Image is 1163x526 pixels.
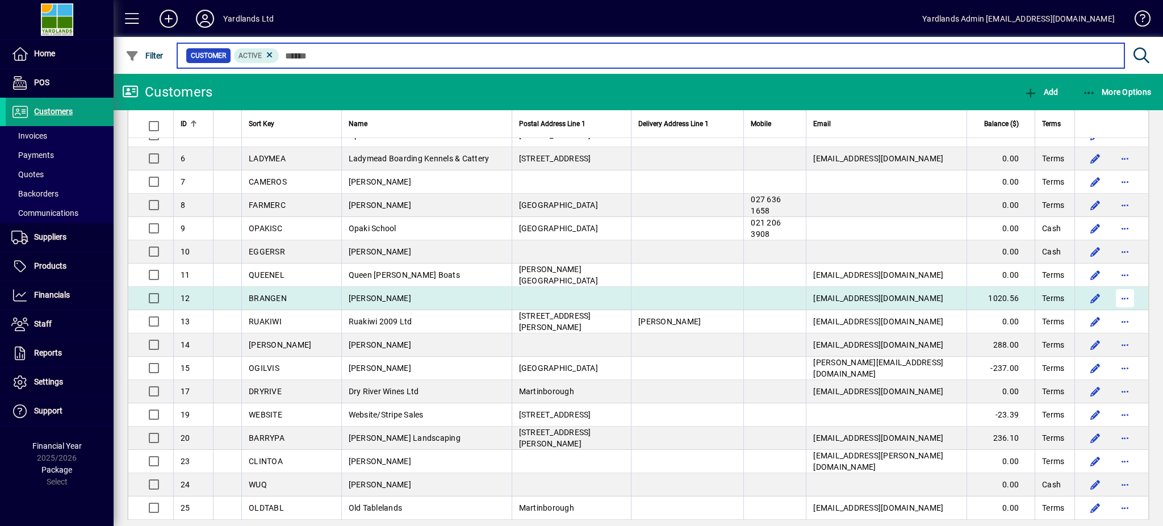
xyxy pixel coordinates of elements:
button: More options [1116,499,1134,517]
span: Financials [34,290,70,299]
span: 14 [181,340,190,349]
span: [PERSON_NAME] [349,177,411,186]
span: [PERSON_NAME] [349,364,411,373]
span: [EMAIL_ADDRESS][DOMAIN_NAME] [813,270,943,279]
span: Balance ($) [984,118,1019,130]
div: Yardlands Ltd [223,10,274,28]
span: [PERSON_NAME] [249,340,311,349]
span: Suppliers [34,232,66,241]
button: Edit [1086,499,1105,517]
span: [EMAIL_ADDRESS][DOMAIN_NAME] [813,294,943,303]
span: WEBSITE [249,410,282,419]
span: CLINTOA [249,457,283,466]
span: Settings [34,377,63,386]
button: More options [1116,336,1134,354]
span: Queen [PERSON_NAME] Boats [349,270,460,279]
span: [GEOGRAPHIC_DATA] [519,201,598,210]
td: -237.00 [967,357,1035,380]
button: Edit [1086,243,1105,261]
span: Staff [34,319,52,328]
span: [EMAIL_ADDRESS][DOMAIN_NAME] [813,154,943,163]
a: Products [6,252,114,281]
span: 027 636 1658 [751,195,781,215]
span: 6 [181,154,185,163]
span: Terms [1042,502,1064,514]
span: 17 [181,387,190,396]
span: Home [34,49,55,58]
span: Customers [34,107,73,116]
span: Postal Address Line 1 [519,118,585,130]
td: -23.39 [967,403,1035,427]
td: 1020.56 [967,287,1035,310]
span: [EMAIL_ADDRESS][DOMAIN_NAME] [813,317,943,326]
button: More options [1116,266,1134,284]
span: Terms [1042,316,1064,327]
button: More options [1116,312,1134,331]
span: 9 [181,224,185,233]
span: Name [349,118,367,130]
span: [EMAIL_ADDRESS][DOMAIN_NAME] [813,433,943,442]
span: WUQ [249,480,267,489]
td: 0.00 [967,264,1035,287]
button: Edit [1086,266,1105,284]
span: EGGERSR [249,247,285,256]
button: Filter [123,45,166,66]
button: More options [1116,243,1134,261]
button: Edit [1086,289,1105,307]
span: Sort Key [249,118,274,130]
td: 0.00 [967,170,1035,194]
button: More options [1116,149,1134,168]
span: Cash [1042,246,1061,257]
span: Terms [1042,118,1061,130]
td: 0.00 [967,147,1035,170]
span: 12 [181,294,190,303]
span: Payments [11,151,54,160]
span: Opaki School [349,224,396,233]
button: Edit [1086,196,1105,214]
a: Backorders [6,184,114,203]
button: Edit [1086,336,1105,354]
span: [PERSON_NAME][GEOGRAPHIC_DATA] [519,265,598,285]
span: [EMAIL_ADDRESS][DOMAIN_NAME] [813,503,943,512]
span: BRANGEN [249,294,287,303]
span: 11 [181,270,190,279]
span: Terms [1042,199,1064,211]
a: POS [6,69,114,97]
span: Quotes [11,170,44,179]
button: Edit [1086,382,1105,400]
span: 20 [181,433,190,442]
td: 0.00 [967,310,1035,333]
td: 0.00 [967,217,1035,240]
button: Add [150,9,187,29]
button: More options [1116,429,1134,447]
span: [EMAIL_ADDRESS][DOMAIN_NAME] [813,387,943,396]
td: 0.00 [967,450,1035,473]
span: ID [181,118,187,130]
span: Terms [1042,269,1064,281]
span: Terms [1042,409,1064,420]
span: [EMAIL_ADDRESS][DOMAIN_NAME] [813,340,943,349]
a: Financials [6,281,114,310]
span: [PERSON_NAME] [638,317,701,326]
span: Martinborough [519,503,574,512]
div: ID [181,118,206,130]
span: OGILVIS [249,364,279,373]
button: Edit [1086,173,1105,191]
td: 0.00 [967,380,1035,403]
span: Terms [1042,362,1064,374]
span: 8 [181,201,185,210]
div: Name [349,118,505,130]
span: DRYRIVE [249,387,282,396]
button: More Options [1080,82,1154,102]
span: Ruakiwi 2009 Ltd [349,317,412,326]
span: [PERSON_NAME] [349,294,411,303]
a: Payments [6,145,114,165]
button: Edit [1086,429,1105,447]
button: Profile [187,9,223,29]
a: Support [6,397,114,425]
span: Terms [1042,339,1064,350]
span: [GEOGRAPHIC_DATA] [519,364,598,373]
a: Invoices [6,126,114,145]
span: Mobile [751,118,771,130]
span: LADYMEA [249,154,286,163]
